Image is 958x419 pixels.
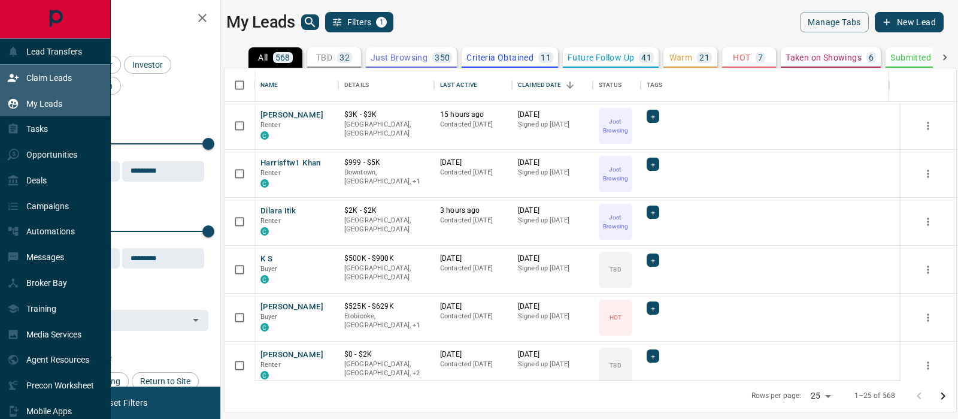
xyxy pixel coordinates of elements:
p: 7 [758,53,763,62]
p: Just Browsing [600,165,631,183]
div: + [647,254,659,267]
p: [DATE] [518,302,587,312]
button: Manage Tabs [800,12,868,32]
div: condos.ca [260,371,269,379]
p: 3 hours ago [440,206,506,216]
p: [DATE] [440,349,506,360]
span: Renter [260,217,281,225]
p: Taken on Showings [786,53,862,62]
div: Details [344,68,369,102]
p: [GEOGRAPHIC_DATA], [GEOGRAPHIC_DATA] [344,264,428,282]
p: [DATE] [518,254,587,264]
div: Last Active [434,68,512,102]
div: condos.ca [260,179,269,188]
p: 32 [339,53,350,62]
p: Signed up [DATE] [518,168,587,177]
p: Submitted Offer [890,53,953,62]
p: Criteria Obtained [466,53,533,62]
span: + [651,254,655,266]
button: more [919,261,937,279]
p: [DATE] [518,158,587,168]
button: Harrisftw1 Khan [260,158,321,169]
div: 25 [806,387,835,405]
p: $3K - $3K [344,110,428,120]
span: Buyer [260,313,278,321]
button: K S [260,254,272,265]
p: 1–25 of 568 [854,391,895,401]
span: + [651,158,655,170]
p: Contacted [DATE] [440,264,506,273]
p: TBD [610,361,621,370]
button: New Lead [875,12,944,32]
p: TBD [316,53,332,62]
p: 568 [275,53,290,62]
p: Ottawa East, Ottawa [344,360,428,378]
span: Return to Site [136,376,195,386]
p: Contacted [DATE] [440,120,506,129]
p: $999 - $5K [344,158,428,168]
button: Open [187,312,204,328]
button: more [919,165,937,183]
p: All [258,53,268,62]
p: Mississauga [344,312,428,330]
p: HOT [733,53,750,62]
div: Details [338,68,434,102]
div: Name [260,68,278,102]
span: Renter [260,361,281,369]
span: Investor [128,60,167,70]
div: + [647,158,659,171]
h2: Filters [38,12,208,26]
div: condos.ca [260,275,269,284]
span: + [651,350,655,362]
div: Tags [641,68,889,102]
p: 350 [435,53,450,62]
p: [GEOGRAPHIC_DATA], [GEOGRAPHIC_DATA] [344,120,428,138]
button: [PERSON_NAME] [260,302,323,313]
p: Signed up [DATE] [518,120,587,129]
div: condos.ca [260,227,269,236]
p: [DATE] [518,206,587,216]
p: Just Browsing [371,53,428,62]
p: Warm [669,53,693,62]
div: + [647,110,659,123]
p: 21 [699,53,710,62]
p: $500K - $900K [344,254,428,264]
button: [PERSON_NAME] [260,110,323,121]
span: + [651,302,655,314]
p: HOT [610,313,622,322]
button: search button [301,14,319,30]
p: Signed up [DATE] [518,264,587,273]
p: Just Browsing [600,213,631,231]
p: Signed up [DATE] [518,360,587,369]
p: 41 [641,53,651,62]
div: + [647,302,659,315]
p: TBD [610,265,621,274]
h1: My Leads [226,13,295,32]
span: + [651,110,655,122]
p: Contacted [DATE] [440,168,506,177]
p: 6 [869,53,874,62]
p: $0 - $2K [344,349,428,360]
p: [DATE] [440,302,506,312]
span: Buyer [260,265,278,273]
p: Contacted [DATE] [440,216,506,225]
p: 15 hours ago [440,110,506,120]
p: [GEOGRAPHIC_DATA], [GEOGRAPHIC_DATA] [344,216,428,234]
p: Just Browsing [600,117,631,135]
button: more [919,309,937,327]
p: [DATE] [440,158,506,168]
div: Claimed Date [512,68,593,102]
p: [DATE] [518,110,587,120]
span: 1 [377,18,386,26]
div: Investor [124,56,171,74]
button: Dilara Itik [260,206,296,217]
p: Contacted [DATE] [440,312,506,321]
p: Contacted [DATE] [440,360,506,369]
p: 11 [541,53,551,62]
div: Tags [647,68,663,102]
span: + [651,206,655,218]
button: Sort [562,77,578,94]
button: more [919,117,937,135]
div: Return to Site [132,372,199,390]
div: Status [599,68,622,102]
